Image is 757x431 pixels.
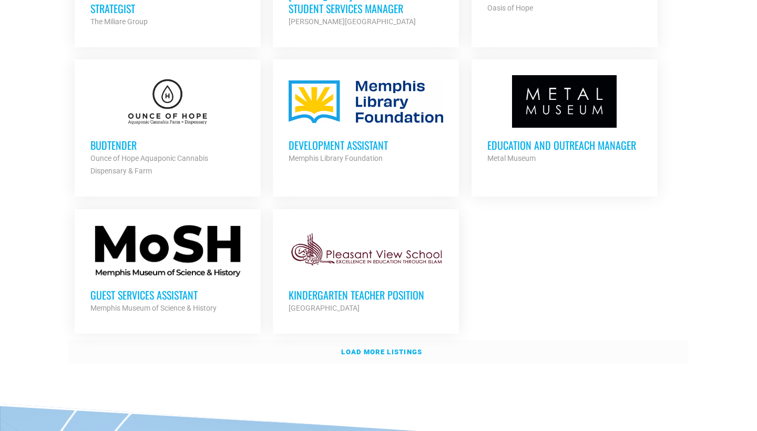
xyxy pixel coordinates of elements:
[90,304,217,312] strong: Memphis Museum of Science & History
[472,59,658,180] a: Education and Outreach Manager Metal Museum
[289,17,416,26] strong: [PERSON_NAME][GEOGRAPHIC_DATA]
[75,59,261,193] a: Budtender Ounce of Hope Aquaponic Cannabis Dispensary & Farm
[75,209,261,330] a: Guest Services Assistant Memphis Museum of Science & History
[289,154,383,162] strong: Memphis Library Foundation
[289,138,443,152] h3: Development Assistant
[273,209,459,330] a: Kindergarten Teacher Position [GEOGRAPHIC_DATA]
[289,288,443,302] h3: Kindergarten Teacher Position
[341,348,422,356] strong: Load more listings
[487,4,533,12] strong: Oasis of Hope
[90,154,208,175] strong: Ounce of Hope Aquaponic Cannabis Dispensary & Farm
[90,288,245,302] h3: Guest Services Assistant
[90,138,245,152] h3: Budtender
[487,138,642,152] h3: Education and Outreach Manager
[90,17,148,26] strong: The Miliare Group
[289,304,360,312] strong: [GEOGRAPHIC_DATA]
[273,59,459,180] a: Development Assistant Memphis Library Foundation
[68,340,689,364] a: Load more listings
[487,154,536,162] strong: Metal Museum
